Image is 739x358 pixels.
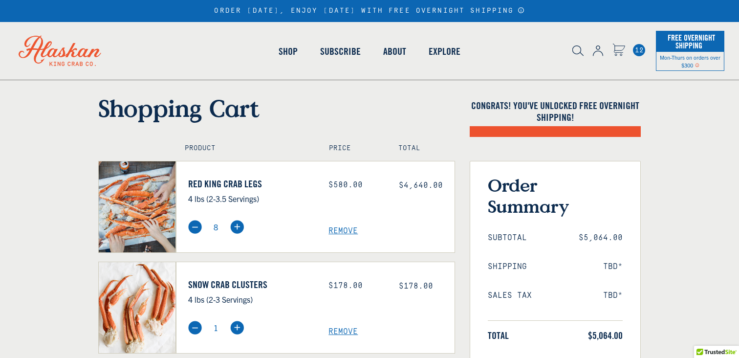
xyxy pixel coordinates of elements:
[372,23,417,79] a: About
[188,279,314,291] a: Snow Crab Clusters
[328,226,455,236] a: Remove
[5,22,115,80] img: Alaskan King Crab Co. logo
[399,181,443,190] span: $4,640.00
[660,54,720,68] span: Mon-Thurs on orders over $300
[230,321,244,335] img: plus
[593,45,603,56] img: account
[665,30,715,53] span: Free Overnight Shipping
[488,330,509,341] span: Total
[185,144,308,153] h4: Product
[579,233,623,243] span: $5,064.00
[267,23,309,79] a: Shop
[588,330,623,341] span: $5,064.00
[518,7,525,14] a: Announcement Bar Modal
[572,45,584,56] img: search
[488,233,527,243] span: Subtotal
[633,44,645,56] a: Cart
[417,23,472,79] a: Explore
[488,262,527,271] span: Shipping
[488,175,623,217] h3: Order Summary
[188,192,314,205] p: 4 lbs (2-3.5 Servings)
[309,23,372,79] a: Subscribe
[328,180,384,190] div: $580.00
[230,220,244,234] img: plus
[188,321,202,335] img: minus
[398,144,446,153] h4: Total
[328,327,455,336] a: Remove
[399,282,433,291] span: $178.00
[633,44,645,56] span: 12
[488,291,532,300] span: Sales Tax
[328,281,384,291] div: $178.00
[214,7,524,15] div: ORDER [DATE], ENJOY [DATE] WITH FREE OVERNIGHT SHIPPING
[99,262,175,353] img: Snow Crab Clusters - 4 lbs (2-3 Servings)
[329,144,377,153] h4: Price
[98,94,455,122] h1: Shopping Cart
[188,178,314,190] a: Red King Crab Legs
[470,100,641,123] h4: Congrats! You've unlocked FREE OVERNIGHT SHIPPING!
[188,293,314,306] p: 4 lbs (2-3 Servings)
[612,44,625,58] a: Cart
[99,161,175,252] img: Red King Crab Legs - 4 lbs (2-3.5 Servings)
[695,62,699,68] span: Shipping Notice Icon
[188,220,202,234] img: minus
